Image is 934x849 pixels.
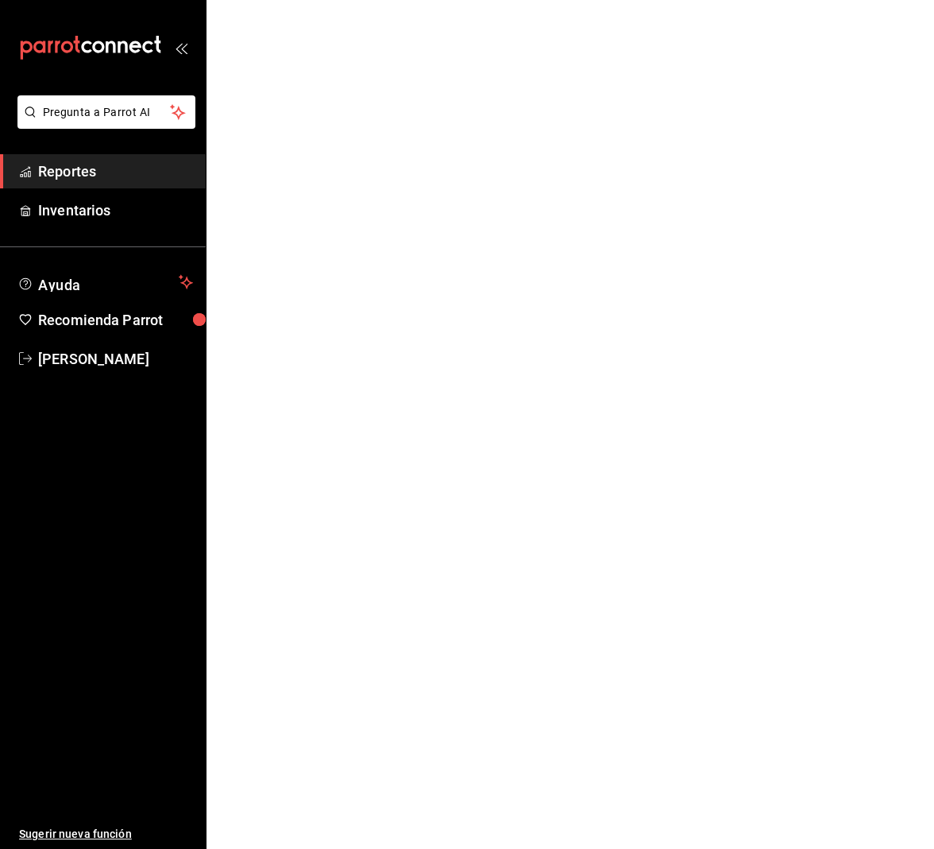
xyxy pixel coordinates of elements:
span: Inventarios [38,200,193,221]
span: Pregunta a Parrot AI [43,104,171,121]
span: Reportes [38,161,193,182]
button: open_drawer_menu [175,41,187,54]
span: Ayuda [38,273,172,292]
span: [PERSON_NAME] [38,348,193,370]
button: Pregunta a Parrot AI [17,95,195,129]
span: Sugerir nueva función [19,826,193,843]
span: Recomienda Parrot [38,309,193,331]
a: Pregunta a Parrot AI [11,115,195,132]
